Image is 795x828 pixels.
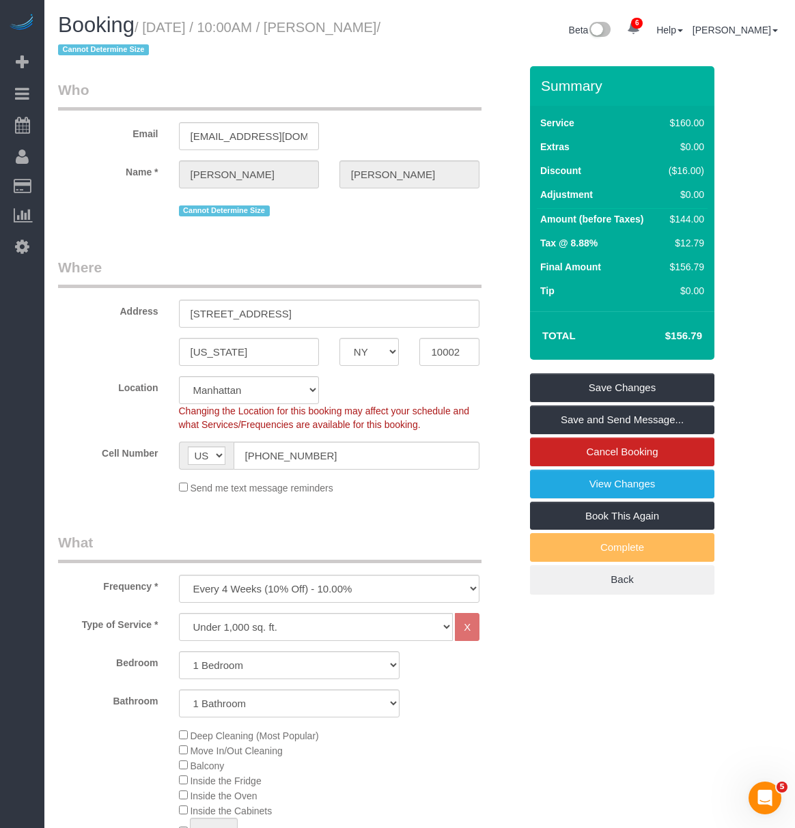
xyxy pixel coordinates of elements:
div: $144.00 [664,212,705,226]
a: View Changes [530,470,714,498]
label: Amount (before Taxes) [540,212,643,226]
label: Bathroom [48,689,169,708]
a: [PERSON_NAME] [693,25,778,35]
div: $0.00 [664,188,705,201]
span: Booking [58,13,135,37]
label: Discount [540,164,581,177]
small: / [DATE] / 10:00AM / [PERSON_NAME] [58,20,380,58]
legend: Who [58,80,482,111]
span: Balcony [190,760,224,771]
a: Save and Send Message... [530,405,714,434]
input: Last Name [339,160,479,188]
a: Help [656,25,683,35]
label: Final Amount [540,260,601,274]
label: Name * [48,160,169,179]
label: Service [540,116,574,130]
label: Cell Number [48,442,169,460]
span: Deep Cleaning (Most Popular) [190,730,318,741]
a: Beta [569,25,611,35]
a: Save Changes [530,373,714,402]
label: Adjustment [540,188,593,201]
input: First Name [179,160,319,188]
a: Back [530,565,714,594]
div: $12.79 [664,236,705,250]
img: New interface [588,22,611,40]
div: $0.00 [664,284,705,298]
a: 6 [620,14,647,44]
div: $0.00 [664,140,705,154]
span: 6 [631,18,643,29]
span: Send me text message reminders [190,483,333,494]
label: Address [48,300,169,318]
h3: Summary [541,78,708,94]
input: Cell Number [234,442,480,470]
span: Inside the Oven [190,790,257,801]
span: Move In/Out Cleaning [190,745,282,756]
input: Zip Code [419,338,479,366]
h4: $156.79 [624,330,702,342]
span: 5 [777,782,787,793]
label: Frequency * [48,575,169,593]
label: Email [48,122,169,141]
input: City [179,338,319,366]
span: Cannot Determine Size [58,44,149,55]
label: Bedroom [48,651,169,670]
a: Cancel Booking [530,438,714,466]
span: Cannot Determine Size [179,205,270,216]
img: Automaid Logo [8,14,36,33]
div: $156.79 [664,260,705,274]
label: Type of Service * [48,613,169,631]
label: Extras [540,140,570,154]
span: Inside the Fridge [190,775,261,786]
div: ($16.00) [664,164,705,177]
span: Inside the Cabinets [190,805,272,816]
label: Location [48,376,169,395]
input: Email [179,122,319,150]
iframe: Intercom live chat [749,782,781,814]
div: $160.00 [664,116,705,130]
strong: Total [542,330,576,341]
legend: Where [58,257,482,288]
label: Tax @ 8.88% [540,236,598,250]
label: Tip [540,284,555,298]
a: Book This Again [530,502,714,530]
legend: What [58,532,482,563]
span: Changing the Location for this booking may affect your schedule and what Services/Frequencies are... [179,405,469,430]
